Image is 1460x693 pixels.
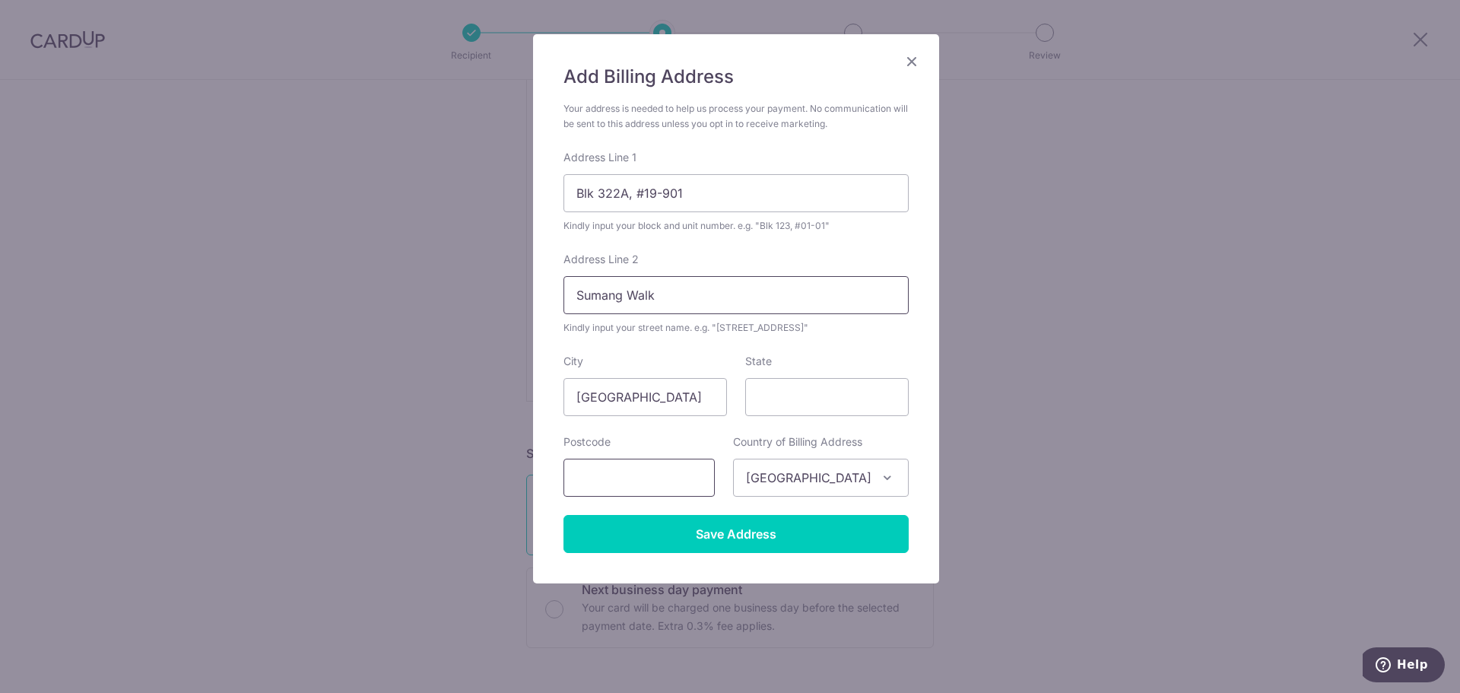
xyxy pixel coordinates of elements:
[745,354,772,369] label: State
[563,101,909,132] div: Your address is needed to help us process your payment. No communication will be sent to this add...
[563,354,583,369] label: City
[733,434,862,450] label: Country of Billing Address
[563,320,909,335] div: Kindly input your street name. e.g. "[STREET_ADDRESS]"
[563,515,909,553] input: Save Address
[734,459,908,496] span: Singapore
[563,65,909,89] h5: Add Billing Address
[563,434,611,450] label: Postcode
[1363,647,1445,685] iframe: Opens a widget where you can find more information
[563,252,639,267] label: Address Line 2
[563,218,909,234] div: Kindly input your block and unit number. e.g. "Blk 123, #01-01"
[733,459,909,497] span: Singapore
[563,150,636,165] label: Address Line 1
